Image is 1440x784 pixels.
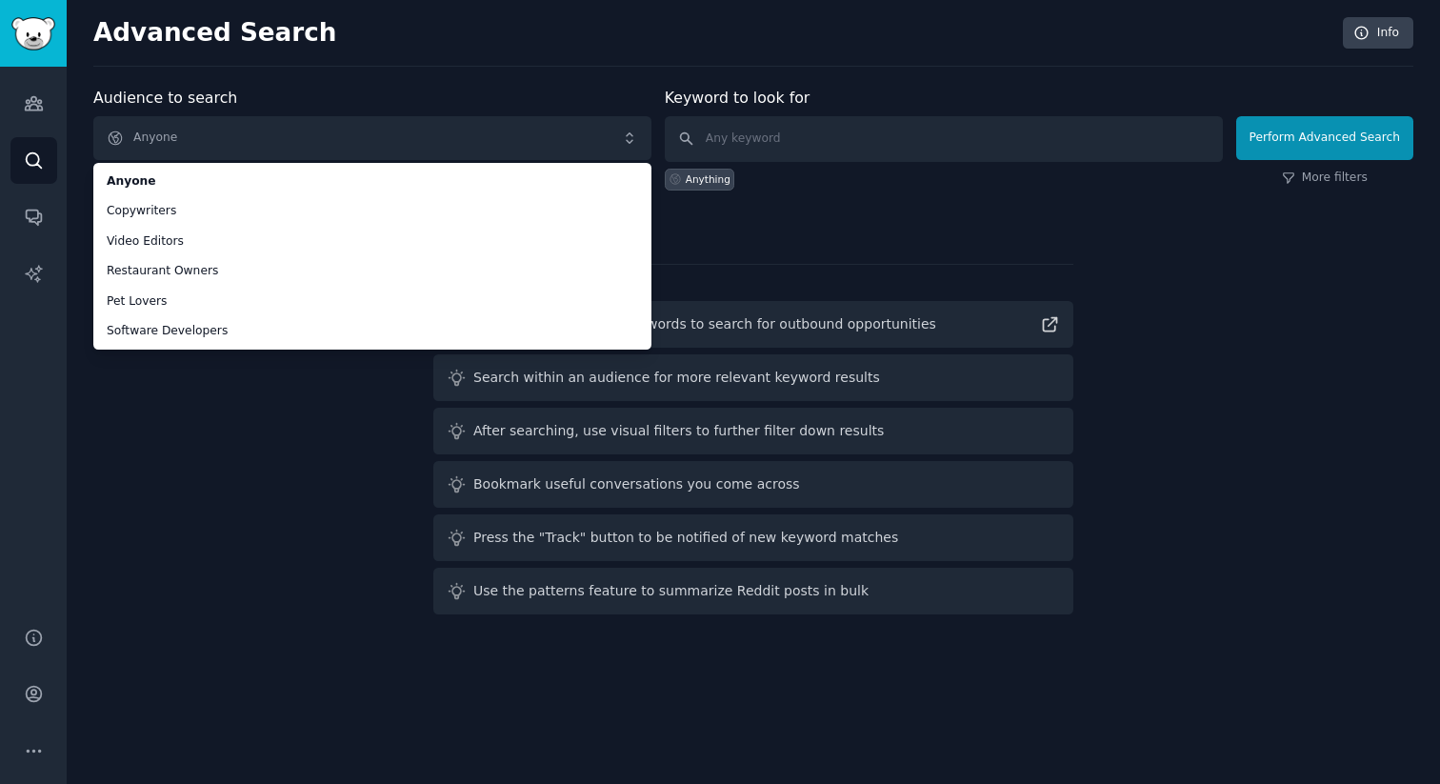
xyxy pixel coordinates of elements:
span: Restaurant Owners [107,263,638,280]
span: Anyone [107,173,638,191]
span: Copywriters [107,203,638,220]
div: Bookmark useful conversations you come across [473,474,800,494]
div: Anything [686,172,730,186]
button: Perform Advanced Search [1236,116,1413,160]
h2: Advanced Search [93,18,1332,49]
div: Search within an audience for more relevant keyword results [473,368,880,388]
span: Pet Lovers [107,293,638,311]
label: Audience to search [93,89,237,107]
img: GummySearch logo [11,17,55,50]
div: Press the "Track" button to be notified of new keyword matches [473,528,898,548]
button: Anyone [93,116,651,160]
a: More filters [1282,170,1368,187]
div: After searching, use visual filters to further filter down results [473,421,884,441]
span: Video Editors [107,233,638,251]
span: Software Developers [107,323,638,340]
a: Info [1343,17,1413,50]
label: Keyword to look for [665,89,810,107]
div: Read guide on helpful keywords to search for outbound opportunities [473,314,936,334]
input: Any keyword [665,116,1223,162]
div: Use the patterns feature to summarize Reddit posts in bulk [473,581,869,601]
ul: Anyone [93,163,651,350]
